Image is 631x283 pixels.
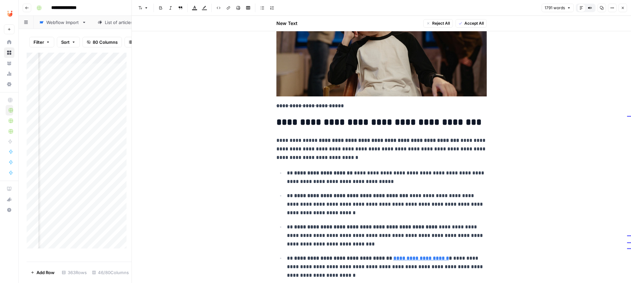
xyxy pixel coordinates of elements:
button: Help + Support [4,205,14,215]
a: AirOps Academy [4,184,14,194]
h2: New Text [276,20,297,27]
span: Reject All [432,20,450,26]
a: List of articles to update - IT.csv [92,16,184,29]
div: List of articles to update - IT.csv [105,19,171,26]
a: Webflow Import [34,16,92,29]
div: Webflow Import [46,19,79,26]
button: Sort [57,37,80,47]
a: Settings [4,79,14,90]
button: Workspace: Unobravo [4,5,14,22]
span: 80 Columns [93,39,118,45]
div: 363 Rows [59,267,89,278]
span: Accept All [464,20,484,26]
button: 1791 words [542,4,574,12]
button: What's new? [4,194,14,205]
a: Browse [4,47,14,58]
span: Filter [34,39,44,45]
a: Your Data [4,58,14,68]
span: Add Row [36,269,55,276]
span: Sort [61,39,70,45]
button: 80 Columns [82,37,122,47]
span: 1791 words [545,5,565,11]
a: Home [4,37,14,47]
div: 46/80 Columns [89,267,131,278]
div: What's new? [4,194,14,204]
button: Filter [29,37,54,47]
a: Usage [4,68,14,79]
button: Reject All [423,19,453,28]
button: Add Row [27,267,58,278]
img: Unobravo Logo [4,8,16,19]
button: Accept All [456,19,487,28]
